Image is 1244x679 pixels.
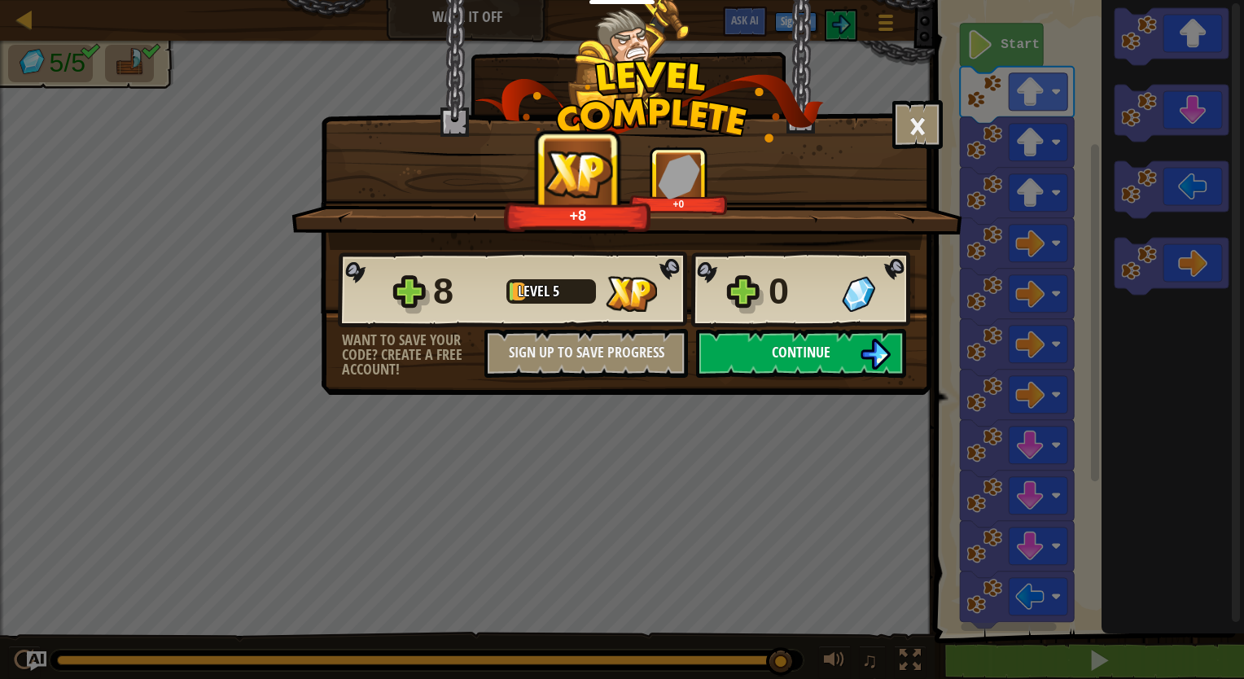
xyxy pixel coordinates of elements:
[475,60,824,142] img: level_complete.png
[658,154,700,199] img: Gems Gained
[696,329,906,378] button: Continue
[633,198,725,210] div: +0
[433,265,497,318] div: 8
[772,342,830,362] span: Continue
[518,281,553,301] span: Level
[553,281,559,301] span: 5
[842,276,875,312] img: Gems Gained
[860,339,891,370] img: Continue
[509,206,647,225] div: +8
[484,329,688,378] button: Sign Up to Save Progress
[342,333,484,377] div: Want to save your code? Create a free account!
[606,276,657,312] img: XP Gained
[545,150,613,198] img: XP Gained
[892,100,943,149] button: ×
[769,265,832,318] div: 0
